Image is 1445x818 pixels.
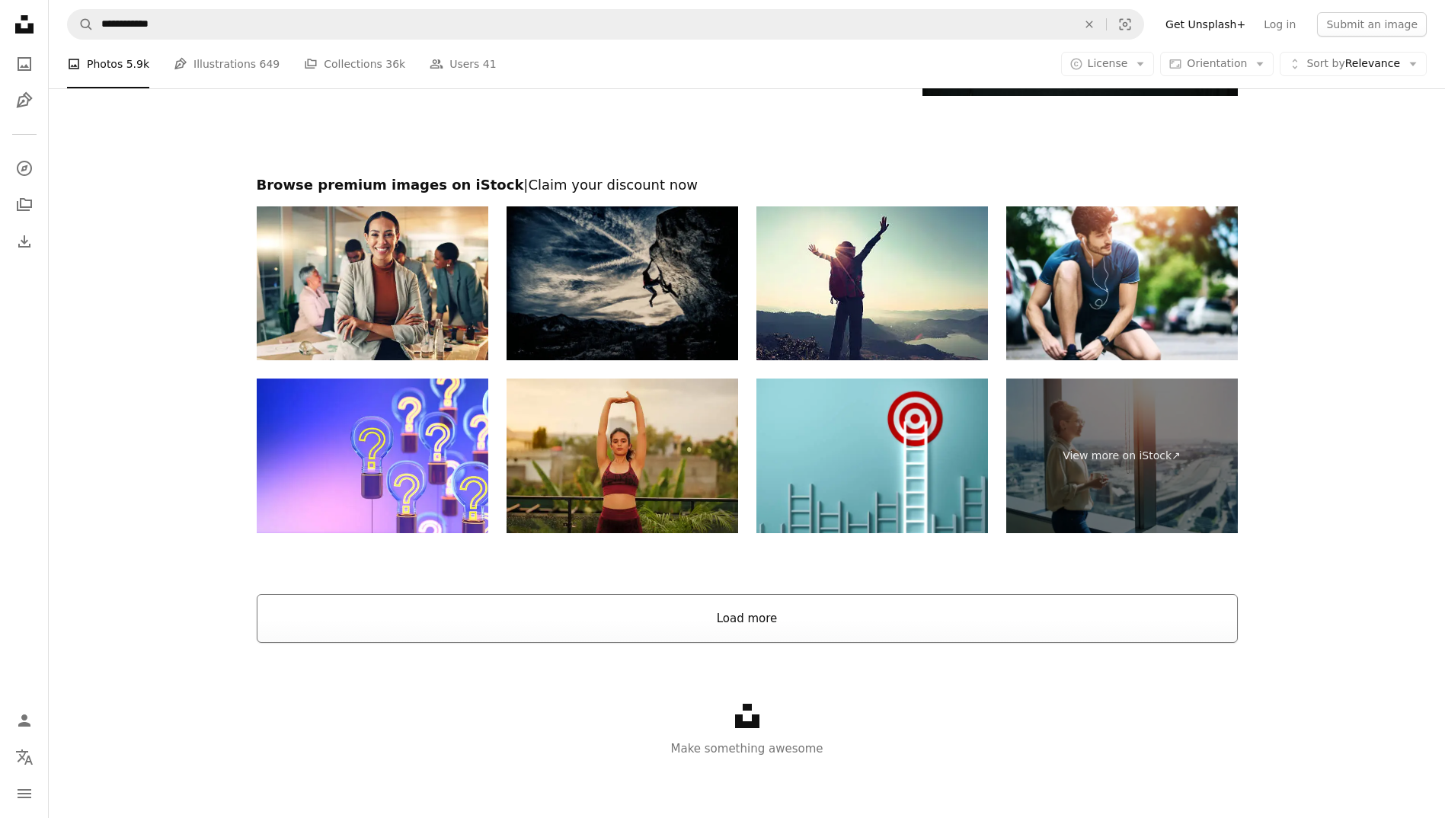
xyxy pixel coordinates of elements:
[1160,52,1274,76] button: Orientation
[1255,12,1305,37] a: Log in
[756,206,988,361] img: cheering young woman hiker open arms to the sunrise
[1107,10,1143,39] button: Visual search
[49,740,1445,758] p: Make something awesome
[507,379,738,533] img: Beautiful Indian gen z woman in sportswear doing workout in bright sunny morning practising diffe...
[483,56,497,72] span: 41
[1006,379,1238,533] a: View more on iStock↗
[1006,206,1238,361] img: Exercise, man and tying shoelace in road, fitness and workout or safety preparation with morning ...
[257,206,488,361] img: Face, business and woman with arms crossed, smile and career with teamwork, meeting or planning. ...
[9,190,40,220] a: Collections
[9,742,40,772] button: Language
[9,9,40,43] a: Home — Unsplash
[304,40,405,88] a: Collections 36k
[257,379,488,533] img: Innovation and new ideas lightbulb concept with Question Mark
[756,379,988,533] img: Stand out from the crowd and different creative idea concepts , Longest light ladder glowing and ...
[1280,52,1427,76] button: Sort byRelevance
[68,10,94,39] button: Search Unsplash
[1061,52,1155,76] button: License
[1306,56,1400,72] span: Relevance
[1156,12,1255,37] a: Get Unsplash+
[1317,12,1427,37] button: Submit an image
[385,56,405,72] span: 36k
[9,153,40,184] a: Explore
[1306,57,1344,69] span: Sort by
[507,206,738,361] img: sepia
[523,177,698,193] span: | Claim your discount now
[174,40,280,88] a: Illustrations 649
[1187,57,1247,69] span: Orientation
[430,40,497,88] a: Users 41
[1073,10,1106,39] button: Clear
[1088,57,1128,69] span: License
[67,9,1144,40] form: Find visuals sitewide
[9,778,40,809] button: Menu
[9,49,40,79] a: Photos
[257,594,1238,643] button: Load more
[257,176,1238,194] h2: Browse premium images on iStock
[260,56,280,72] span: 649
[9,226,40,257] a: Download History
[9,85,40,116] a: Illustrations
[9,705,40,736] a: Log in / Sign up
